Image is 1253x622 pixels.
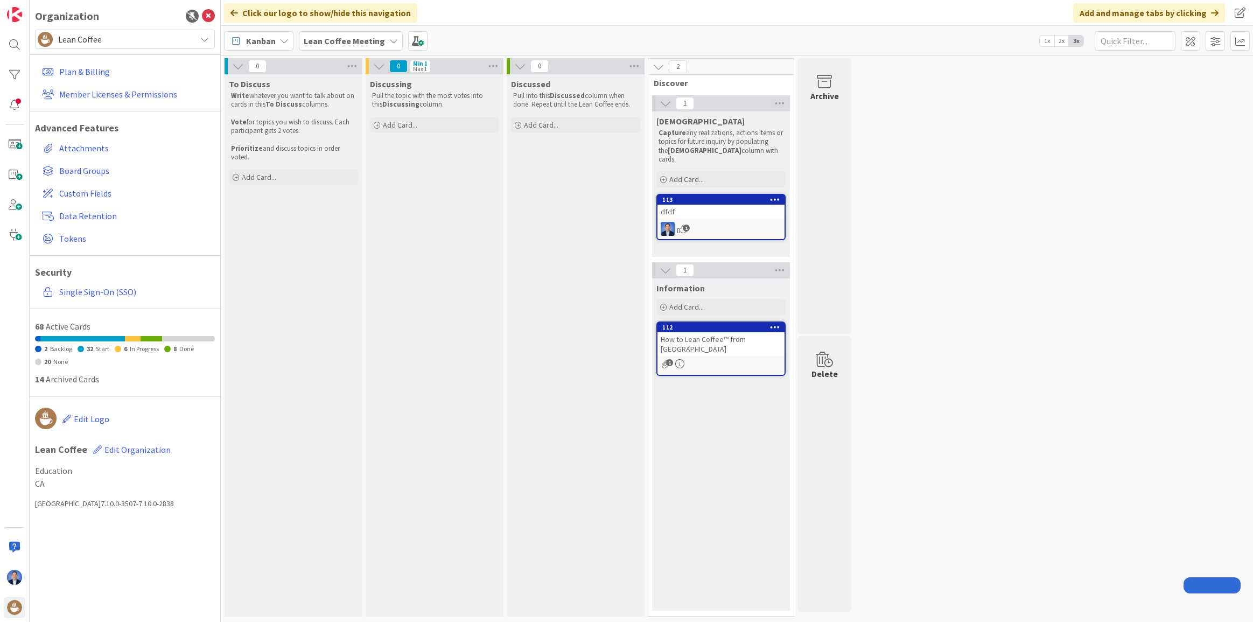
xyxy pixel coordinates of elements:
button: Edit Organization [93,438,171,461]
img: avatar [7,600,22,615]
div: Click our logo to show/hide this navigation [224,3,417,23]
p: for topics you wish to discuss. Each participant gets 2 votes. [231,118,356,136]
div: Organization [35,8,99,24]
button: Edit Logo [62,408,110,430]
span: Add Card... [669,302,704,312]
img: avatar [38,32,53,47]
input: Quick Filter... [1095,31,1175,51]
p: Pull into this column when done. Repeat until the Lean Coffee ends. [513,92,638,109]
span: Epiphany [656,116,745,127]
div: Archived Cards [35,373,215,386]
span: Education [35,464,215,477]
div: 113 [662,196,785,204]
span: 1 [666,359,673,366]
div: 113 [657,195,785,205]
a: Plan & Billing [38,62,215,81]
span: CA [35,477,215,490]
a: Member Licenses & Permissions [38,85,215,104]
span: Edit Organization [104,444,171,455]
span: Discussed [511,79,550,89]
div: Min 1 [413,61,428,66]
div: How to Lean Coffee™ from [GEOGRAPHIC_DATA] [657,332,785,356]
span: Add Card... [383,120,417,130]
span: 6 [124,345,127,353]
img: avatar [35,408,57,429]
strong: Discussed [550,91,585,100]
div: Archive [810,89,839,102]
div: Delete [811,367,838,380]
span: 1 [676,97,694,110]
div: Add and manage tabs by clicking [1073,3,1225,23]
a: Tokens [38,229,215,248]
span: Done [179,345,194,353]
div: 112How to Lean Coffee™ from [GEOGRAPHIC_DATA] [657,323,785,356]
span: 8 [173,345,177,353]
span: 1 [683,225,690,232]
strong: Capture [659,128,686,137]
span: None [53,358,68,366]
div: 112 [657,323,785,332]
div: Active Cards [35,320,215,333]
span: 20 [44,358,51,366]
span: Add Card... [524,120,558,130]
span: Data Retention [59,209,211,222]
img: DP [7,570,22,585]
div: [GEOGRAPHIC_DATA] 7.10.0-3507-7.10.0-2838 [35,498,215,509]
strong: Discussing [382,100,419,109]
span: Backlog [50,345,72,353]
h1: Lean Coffee [35,438,215,461]
a: Board Groups [38,161,215,180]
span: Board Groups [59,164,211,177]
a: Attachments [38,138,215,158]
a: 112How to Lean Coffee™ from [GEOGRAPHIC_DATA] [656,322,786,376]
span: Discussing [370,79,412,89]
span: Add Card... [669,174,704,184]
span: 1x [1040,36,1054,46]
img: DP [661,222,675,236]
div: 112 [662,324,785,331]
a: Custom Fields [38,184,215,203]
span: To Discuss [229,79,270,89]
a: 113dfdfDP [656,194,786,240]
p: whatever you want to talk about on cards in this columns. [231,92,356,109]
strong: [DEMOGRAPHIC_DATA] [668,146,741,155]
span: Tokens [59,232,211,245]
div: 113dfdf [657,195,785,219]
span: Custom Fields [59,187,211,200]
span: 1 [676,264,694,277]
span: 68 [35,321,44,332]
span: 32 [87,345,93,353]
span: Edit Logo [74,414,109,424]
span: 3x [1069,36,1083,46]
p: any realizations, actions items or topics for future inquiry by populating the column with cards. [659,129,783,164]
span: 0 [248,60,267,73]
div: Max 1 [413,66,427,72]
span: 14 [35,374,44,385]
span: 2 [669,60,687,73]
p: Pull the topic with the most votes into this column. [372,92,497,109]
span: Kanban [246,34,276,47]
img: Visit kanbanzone.com [7,7,22,22]
strong: To Discuss [265,100,302,109]
a: Single Sign-On (SSO) [38,282,215,302]
strong: Vote [231,117,247,127]
span: Start [96,345,109,353]
span: Information [656,283,705,293]
strong: Prioritize [231,144,263,153]
span: In Progress [130,345,159,353]
strong: Write [231,91,249,100]
h1: Advanced Features [35,122,215,134]
span: Discover [654,78,780,88]
span: Lean Coffee [58,32,191,47]
p: and discuss topics in order voted. [231,144,356,162]
div: dfdf [657,205,785,219]
b: Lean Coffee Meeting [304,36,385,46]
span: 2x [1054,36,1069,46]
a: Data Retention [38,206,215,226]
span: 2 [44,345,47,353]
span: 0 [530,60,549,73]
h1: Security [35,267,215,278]
div: DP [657,222,785,236]
span: 0 [389,60,408,73]
span: Add Card... [242,172,276,182]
